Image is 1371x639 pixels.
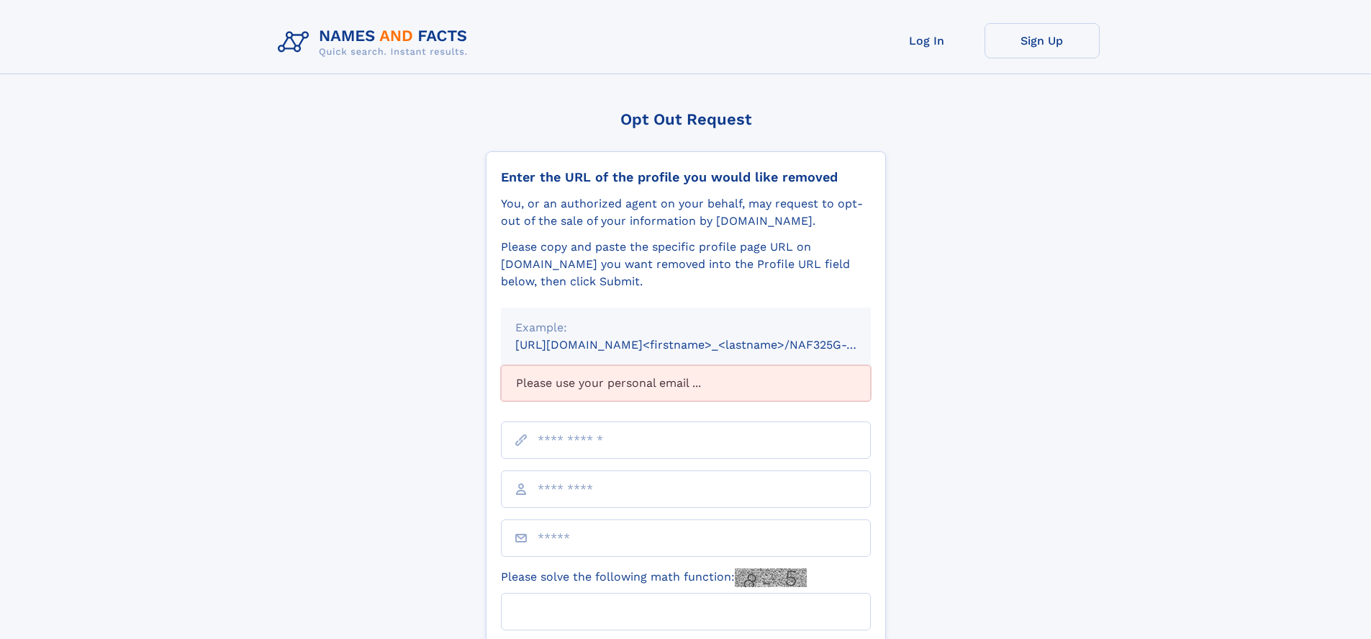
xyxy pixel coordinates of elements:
small: [URL][DOMAIN_NAME]<firstname>_<lastname>/NAF325G-xxxxxxxx [515,338,898,352]
div: Example: [515,319,856,336]
div: Opt Out Request [486,110,886,128]
div: You, or an authorized agent on your behalf, may request to opt-out of the sale of your informatio... [501,195,871,230]
a: Sign Up [985,23,1100,58]
div: Enter the URL of the profile you would like removed [501,169,871,185]
label: Please solve the following math function: [501,568,807,587]
div: Please copy and paste the specific profile page URL on [DOMAIN_NAME] you want removed into the Pr... [501,238,871,290]
div: Please use your personal email ... [501,365,871,401]
a: Log In [869,23,985,58]
img: Logo Names and Facts [272,23,479,62]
